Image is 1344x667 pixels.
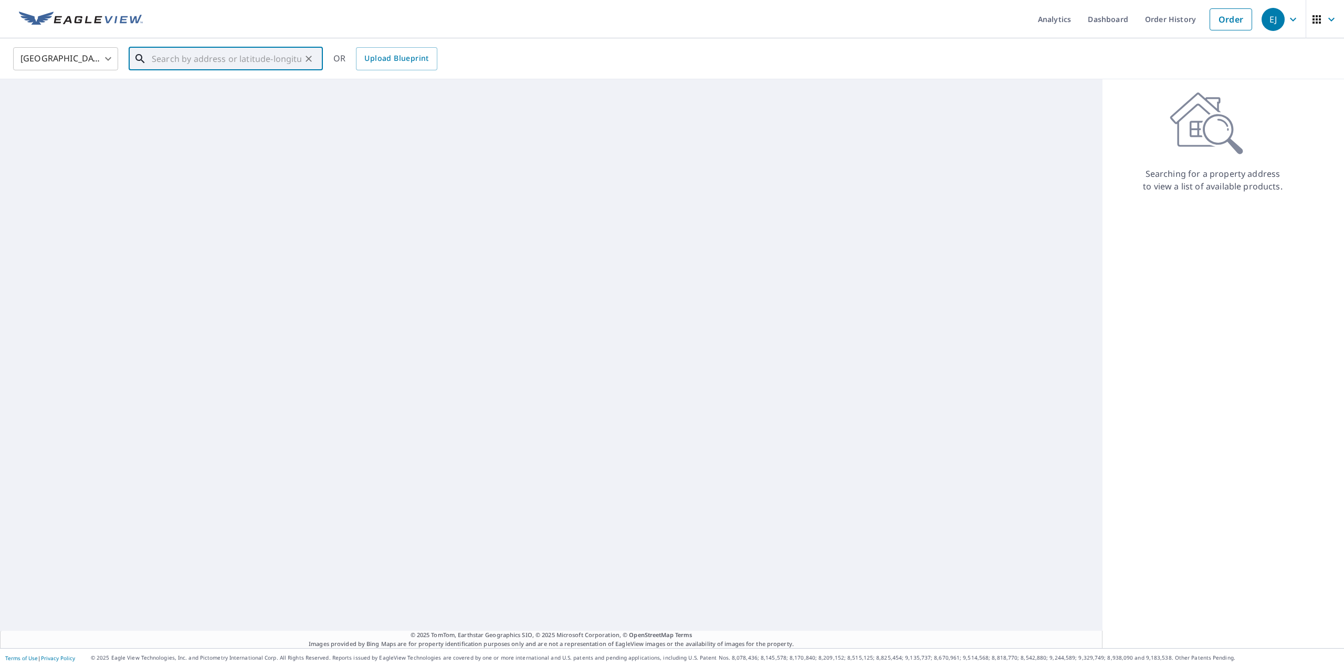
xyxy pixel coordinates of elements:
[5,654,38,662] a: Terms of Use
[13,44,118,73] div: [GEOGRAPHIC_DATA]
[91,654,1339,662] p: © 2025 Eagle View Technologies, Inc. and Pictometry International Corp. All Rights Reserved. Repo...
[364,52,428,65] span: Upload Blueprint
[41,654,75,662] a: Privacy Policy
[411,631,692,640] span: © 2025 TomTom, Earthstar Geographics SIO, © 2025 Microsoft Corporation, ©
[1262,8,1285,31] div: EJ
[1210,8,1252,30] a: Order
[675,631,692,639] a: Terms
[629,631,673,639] a: OpenStreetMap
[19,12,143,27] img: EV Logo
[356,47,437,70] a: Upload Blueprint
[1142,167,1283,193] p: Searching for a property address to view a list of available products.
[5,655,75,661] p: |
[152,44,301,73] input: Search by address or latitude-longitude
[301,51,316,66] button: Clear
[333,47,437,70] div: OR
